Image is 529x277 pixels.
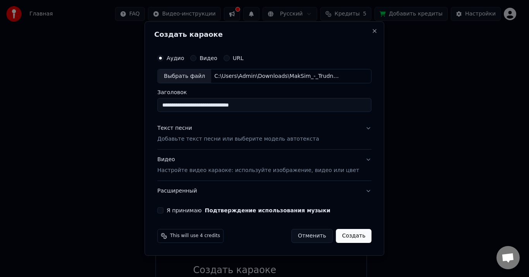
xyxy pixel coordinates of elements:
[167,55,184,61] label: Аудио
[157,90,371,95] label: Заголовок
[199,55,217,61] label: Видео
[167,208,330,213] label: Я принимаю
[211,72,343,80] div: C:\Users\Admin\Downloads\MakSim_-_Trudnyjj_vozrast_47835988.mp3
[291,229,333,243] button: Отменить
[157,136,319,143] p: Добавьте текст песни или выберите модель автотекста
[157,167,359,174] p: Настройте видео караоке: используйте изображение, видео или цвет
[157,119,371,150] button: Текст песниДобавьте текст песни или выберите модель автотекста
[158,69,211,83] div: Выбрать файл
[157,156,359,175] div: Видео
[157,125,192,132] div: Текст песни
[205,208,330,213] button: Я принимаю
[170,233,220,239] span: This will use 4 credits
[336,229,371,243] button: Создать
[157,181,371,201] button: Расширенный
[157,150,371,181] button: ВидеоНастройте видео караоке: используйте изображение, видео или цвет
[154,31,374,38] h2: Создать караоке
[233,55,244,61] label: URL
